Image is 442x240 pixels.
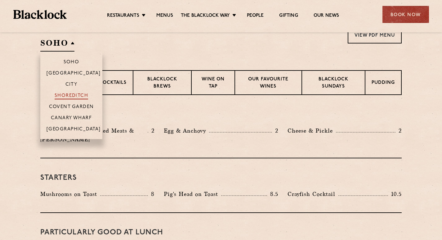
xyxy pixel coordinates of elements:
h3: PARTICULARLY GOOD AT LUNCH [40,229,402,237]
p: Pig's Head on Toast [164,190,221,198]
a: The Blacklock Way [181,13,230,20]
p: Covent Garden [49,104,94,111]
p: Shoreditch [55,93,88,99]
p: 2 [148,127,154,135]
a: Our News [314,13,339,20]
p: 2 [272,127,278,135]
a: People [247,13,264,20]
a: Gifting [279,13,298,20]
p: Canary Wharf [51,115,92,122]
p: City [65,82,78,88]
p: Wine on Tap [198,76,228,91]
h3: Starters [40,174,402,182]
p: Our favourite wines [241,76,295,91]
p: Cheese & Pickle [288,126,336,135]
p: Blacklock Sundays [308,76,359,91]
a: Menus [156,13,173,20]
p: Cocktails [99,79,127,87]
p: Egg & Anchovy [164,126,209,135]
h2: SOHO [40,38,74,52]
p: 2 [395,127,402,135]
p: Soho [64,60,79,66]
p: 8 [148,190,154,198]
p: [GEOGRAPHIC_DATA] [47,71,101,77]
div: Book Now [382,6,429,23]
p: [GEOGRAPHIC_DATA] [47,127,101,133]
h3: Pre Chop Bites [40,111,402,119]
img: BL_Textured_Logo-footer-cropped.svg [13,10,67,19]
p: Pudding [372,79,395,87]
a: Restaurants [107,13,139,20]
p: Blacklock Brews [140,76,185,91]
p: Mushrooms on Toast [40,190,100,198]
a: View PDF Menu [348,26,402,43]
p: 10.5 [388,190,402,198]
p: Crayfish Cocktail [288,190,338,198]
p: 8.5 [267,190,278,198]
